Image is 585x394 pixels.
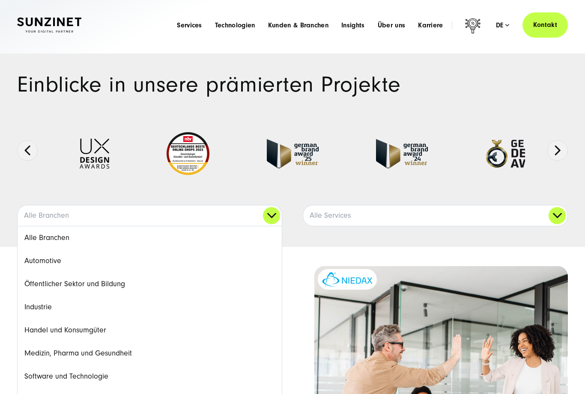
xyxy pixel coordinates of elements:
[267,139,319,169] img: German Brand Award winner 2025 - Full Service Digital Agentur SUNZINET
[322,272,373,287] img: niedax-logo
[18,226,282,249] a: Alle Branchen
[547,140,568,161] button: Next
[18,205,282,226] a: Alle Branchen
[376,139,428,169] img: German-Brand-Award - fullservice digital agentur SUNZINET
[378,21,406,30] a: Über uns
[18,342,282,365] a: Medizin, Pharma und Gesundheit
[485,139,556,169] img: German-Design-Award - fullservice digital agentur SUNZINET
[18,365,282,388] a: Software und Technologie
[18,249,282,273] a: Automotive
[18,296,282,319] a: Industrie
[341,21,365,30] a: Insights
[17,74,568,95] h1: Einblicke in unsere prämierten Projekte
[18,273,282,296] a: Öffentlicher Sektor und Bildung
[303,205,567,226] a: Alle Services
[418,21,443,30] a: Karriere
[268,21,328,30] a: Kunden & Branchen
[522,12,568,38] a: Kontakt
[80,139,109,169] img: UX-Design-Awards - fullservice digital agentur SUNZINET
[17,140,38,161] button: Previous
[167,132,209,175] img: Deutschlands beste Online Shops 2023 - boesner - Kunde - SUNZINET
[18,319,282,342] a: Handel und Konsumgüter
[17,18,81,33] img: SUNZINET Full Service Digital Agentur
[215,21,255,30] a: Technologien
[177,21,202,30] a: Services
[496,21,510,30] div: de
